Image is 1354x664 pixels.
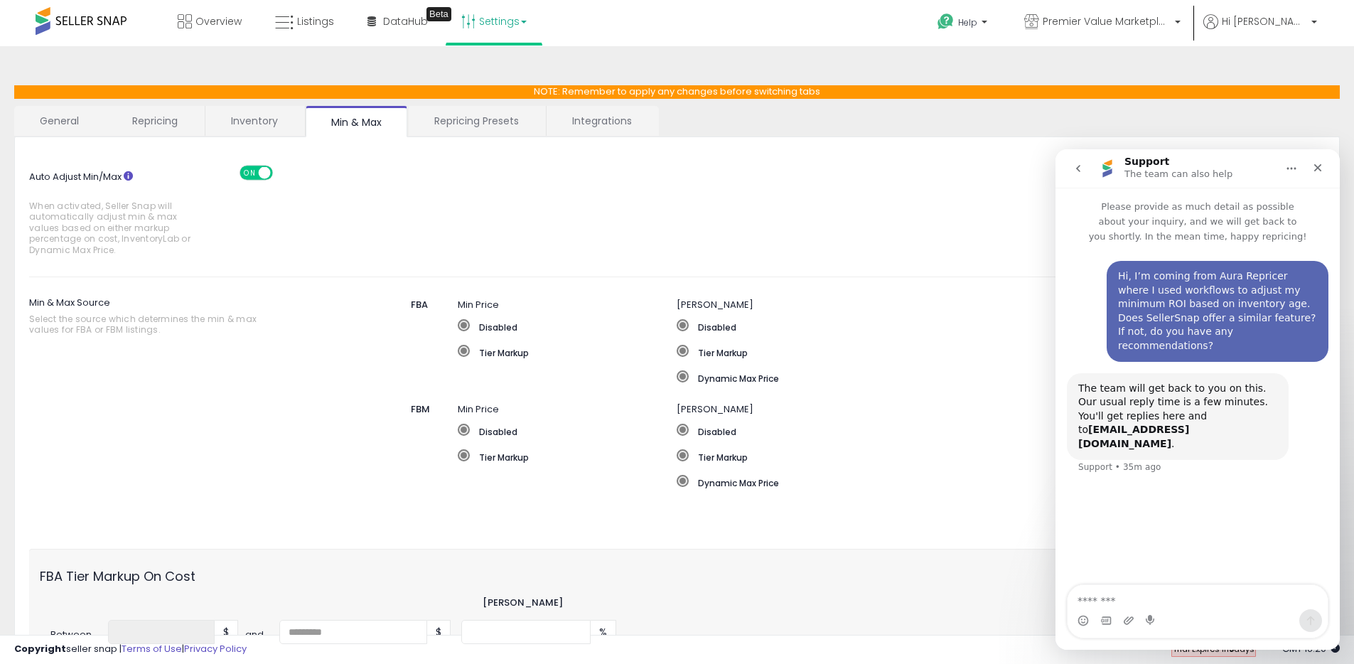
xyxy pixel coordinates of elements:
label: Auto Adjust Min/Max [18,166,238,262]
span: FBA [411,298,428,311]
span: DataHub [383,14,428,28]
span: Between [40,628,108,642]
a: Help [926,2,1001,46]
a: Privacy Policy [184,642,247,655]
strong: Copyright [14,642,66,655]
span: ON [241,166,259,178]
span: [PERSON_NAME] [677,402,753,416]
a: Hi [PERSON_NAME] [1203,14,1317,46]
span: Min Price [458,402,499,416]
span: $ [427,620,451,644]
label: Min & Max Source [29,291,337,343]
span: OFF [270,166,293,178]
span: and [245,628,279,642]
label: Tier Markup [458,345,677,359]
label: Dynamic Max Price [677,475,1116,489]
span: When activated, Seller Snap will automatically adjust min & max values based on either markup per... [29,200,198,255]
label: Tier Markup [458,449,677,464]
div: seller snap | | [14,643,247,656]
span: Select the source which determines the min & max values for FBA or FBM listings. [29,314,282,336]
span: $ [215,620,238,644]
div: Tooltip anchor [426,7,451,21]
label: Dynamic Max Price [677,370,1225,385]
i: Get Help [937,13,955,31]
span: Help [958,16,977,28]
span: Listings [297,14,334,28]
span: Overview [195,14,242,28]
span: [PERSON_NAME] [677,298,753,311]
label: Disabled [458,424,677,438]
a: Integrations [547,106,657,136]
a: Repricing [107,106,203,136]
a: Min & Max [306,106,407,137]
iframe: Intercom live chat [1055,149,1340,650]
span: % [591,620,616,644]
span: Premier Value Marketplace LLC [1043,14,1171,28]
p: NOTE: Remember to apply any changes before switching tabs [14,85,1340,99]
label: FBA Tier Markup On Cost [29,559,245,586]
label: [PERSON_NAME] [483,596,563,610]
a: Inventory [205,106,303,136]
label: Disabled [458,319,677,333]
label: Tier Markup [677,449,1116,464]
span: FBM [411,402,430,416]
span: Hi [PERSON_NAME] [1222,14,1307,28]
a: General [14,106,105,136]
span: Min Price [458,298,499,311]
a: Repricing Presets [409,106,544,136]
label: Disabled [677,319,1225,333]
label: Tier Markup [677,345,1225,359]
a: Terms of Use [122,642,182,655]
label: Disabled [677,424,1116,438]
